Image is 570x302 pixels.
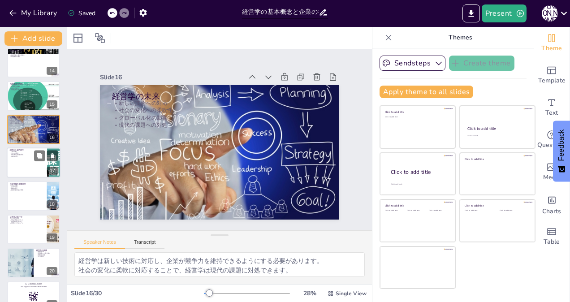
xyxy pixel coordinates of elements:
span: Media [543,173,561,182]
span: Feedback [557,129,566,161]
p: 問題解決能力の向上 [10,221,44,223]
div: 19 [7,215,60,244]
p: 社会の変化への柔軟性 [188,30,302,220]
span: Theme [541,43,562,53]
span: Questions [537,140,566,150]
p: 社会の変化への柔軟性 [10,119,57,121]
div: Add ready made slides [534,59,570,91]
input: Insert title [242,6,319,19]
p: 信頼性の向上 [9,156,44,158]
p: グローバル化の影響 [10,121,57,123]
p: 理論と実践のバランス [10,219,44,221]
button: Delete Slide [47,150,58,161]
div: Get real-time input from your audience [534,124,570,156]
p: 企業の社会的責任 [9,149,44,151]
p: 成功の可能性 [10,88,57,90]
p: 新しい技術への対応 [194,26,308,216]
p: CSRの定義 [9,151,44,152]
div: 14 [47,67,57,75]
div: Click to add body [391,183,447,186]
div: Add a table [534,220,570,253]
p: 理念との関連性 [10,52,57,54]
p: 新しい技術への対応 [10,118,57,120]
p: スキルの習得 [10,218,44,220]
button: Transcript [125,239,165,249]
div: Click to add title [391,168,448,176]
p: 現代の課題への対処 [175,38,289,228]
p: 持続可能な開発目標 [10,182,44,185]
button: My Library [7,6,61,20]
span: Text [545,108,558,118]
div: Click to add text [429,210,449,212]
p: SDGsの定義 [10,184,44,186]
p: 経営学の学び方 [10,216,44,219]
div: 15 [7,81,60,111]
div: 14 [7,48,60,78]
div: Click to add text [500,210,528,212]
div: 18 [47,200,57,208]
p: Go to [10,283,57,285]
div: Add images, graphics, shapes or video [534,156,570,188]
p: 経営学の未来 [10,116,57,118]
div: 17 [7,147,60,178]
button: Feedback - Show survey [553,121,570,181]
button: Duplicate Slide [34,150,45,161]
div: 28 % [299,289,320,298]
div: Saved [68,9,95,17]
p: 経営学の未来 [199,22,316,214]
p: 知識の活用 [36,251,57,253]
p: 課題解決への取り組み [36,253,57,255]
div: 17 [47,167,58,175]
p: 持続可能な社会の実現 [10,189,44,191]
p: 環境変化の考慮 [10,56,57,58]
button: Apply theme to all slides [380,86,473,98]
div: Slide 16 / 30 [71,289,204,298]
span: Single View [336,290,367,297]
div: 15 [47,100,57,108]
div: 18 [7,181,60,211]
p: Themes [396,27,525,48]
div: 20 [47,267,57,275]
div: Slide 16 [211,3,289,130]
div: Click to add text [467,135,527,137]
p: 持続可能な発展の実現 [9,154,44,156]
div: Click to add title [465,157,529,160]
div: Click to add title [467,126,527,131]
p: 戦略の策定 [10,51,57,53]
button: Add slide [4,31,62,46]
p: 現代の課題への対処 [10,123,57,125]
p: 社会との関係 [9,152,44,154]
div: 19 [47,233,57,242]
button: Present [482,4,527,22]
strong: [DOMAIN_NAME] [30,283,43,285]
div: Layout [71,31,85,45]
p: 学びの深化 [36,256,57,258]
p: 戦略の策定 [10,188,44,190]
div: Change the overall theme [534,27,570,59]
div: Click to add text [385,116,449,118]
p: 経営理念のアイデンティティ形成 [10,84,57,86]
div: Click to add title [385,110,449,114]
div: Click to add title [385,204,449,207]
button: Export to PowerPoint [462,4,480,22]
p: 経営学の実践 [36,249,57,252]
p: 経営理念の特徴 [10,82,57,85]
p: 企業の役割 [10,186,44,188]
span: Position [95,33,105,43]
p: 実践的な経験 [36,254,57,256]
p: グローバル化の影響 [181,34,295,224]
div: 16 [7,115,60,144]
div: 16 [47,134,57,142]
div: Click to add text [385,210,405,212]
p: 経営戦略と経営理念 [10,49,57,52]
span: Template [538,76,566,86]
div: 20 [7,248,60,277]
div: Add charts and graphs [534,188,570,220]
span: Charts [542,207,561,216]
p: 従業員への影響 [10,86,57,88]
button: Sendsteps [380,56,445,71]
p: 明確な理念の重要性 [10,89,57,91]
textarea: 経営学は新しい技術に対応し、企業が競争力を維持できるようにする必要があります。 社会の変化に柔軟に対応することで、経営学は現代の課題に対処できます。 グローバル化が進む中で、企業は新しい戦略を模... [74,252,365,277]
div: [PERSON_NAME] [542,5,558,22]
div: Click to add text [465,210,493,212]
